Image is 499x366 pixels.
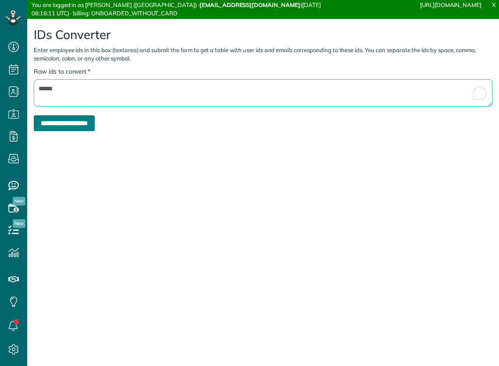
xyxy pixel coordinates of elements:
p: Enter employee ids in this box (textarea) and submit the form to get a table with user ids and em... [34,46,492,63]
span: New [13,219,25,228]
a: [URL][DOMAIN_NAME] [420,1,481,8]
span: New [13,197,25,206]
textarea: To enrich screen reader interactions, please activate Accessibility in Grammarly extension settings [34,79,492,107]
strong: [EMAIL_ADDRESS][DOMAIN_NAME] [200,1,300,8]
h2: IDs Converter [34,28,492,42]
label: Raw ids to convert [34,67,90,76]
